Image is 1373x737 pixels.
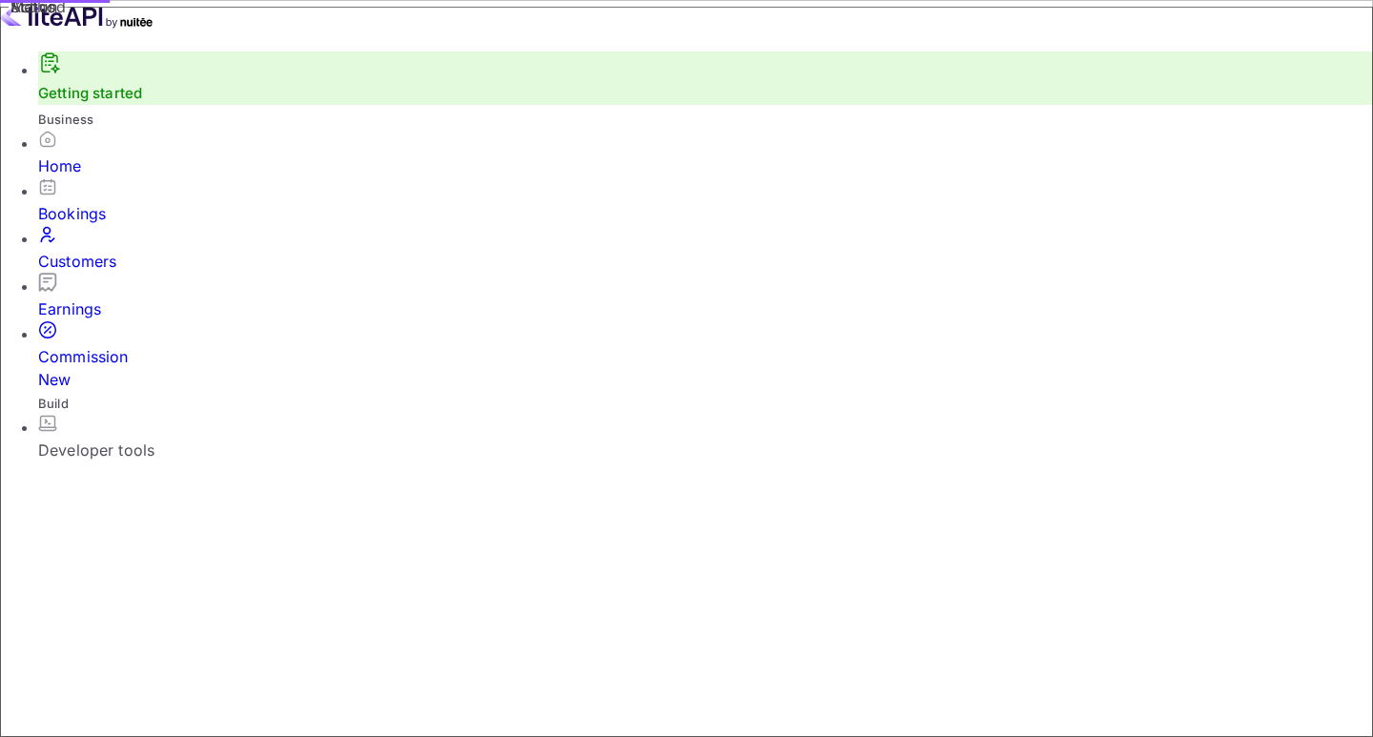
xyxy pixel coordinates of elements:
[38,84,142,102] a: Getting started
[38,154,1373,177] div: Home
[38,368,1373,391] div: New
[38,250,1373,273] div: Customers
[38,51,1373,105] div: Getting started
[38,130,1373,177] a: Home
[38,112,93,127] span: Business
[38,320,1373,391] a: CommissionNew
[38,297,1373,320] div: Earnings
[38,396,69,411] span: Build
[38,177,1373,225] a: Bookings
[38,439,1373,461] div: Developer tools
[38,273,1373,320] a: Earnings
[38,202,1373,225] div: Bookings
[38,345,1373,391] div: Commission
[38,225,1373,273] a: Customers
